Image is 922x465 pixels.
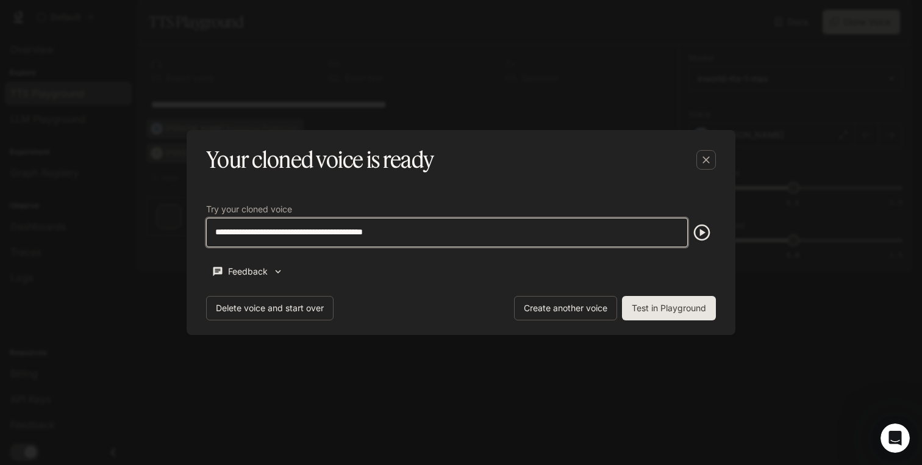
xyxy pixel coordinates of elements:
p: Try your cloned voice [206,205,292,214]
button: Test in Playground [622,296,716,320]
h5: Your cloned voice is ready [206,145,434,175]
iframe: Intercom live chat [881,424,910,453]
button: Delete voice and start over [206,296,334,320]
button: Create another voice [514,296,617,320]
button: Feedback [206,262,289,282]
